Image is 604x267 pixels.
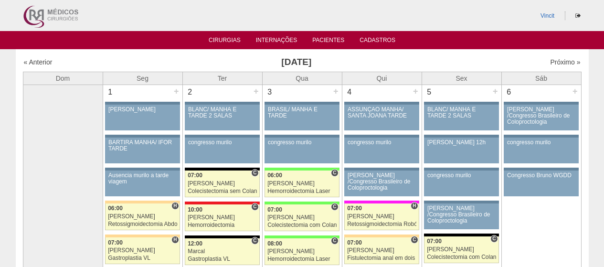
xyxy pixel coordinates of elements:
[103,85,118,99] div: 1
[411,236,418,244] span: Consultório
[347,255,416,261] div: Fistulectomia anal em dois tempos
[344,105,419,130] a: ASSUNÇÃO MANHÃ/ SANTA JOANA TARDE
[105,105,180,130] a: [PERSON_NAME]
[108,239,123,246] span: 07:00
[265,204,339,231] a: C 07:00 [PERSON_NAME] Colecistectomia com Colangiografia VL
[185,171,259,197] a: C 07:00 [PERSON_NAME] Colecistectomia sem Colangiografia VL
[185,105,259,130] a: BLANC/ MANHÃ E TARDE 2 SALAS
[427,254,496,260] div: Colecistectomia com Colangiografia VL
[188,214,257,221] div: [PERSON_NAME]
[105,201,180,203] div: Key: Bartira
[188,222,257,228] div: Hemorroidectomia
[268,107,336,119] div: BRASIL/ MANHÃ E TARDE
[267,206,282,213] span: 07:00
[347,214,416,220] div: [PERSON_NAME]
[251,203,258,211] span: Consultório
[105,237,180,264] a: H 07:00 [PERSON_NAME] Gastroplastia VL
[490,235,498,243] span: Consultório
[504,135,578,138] div: Key: Aviso
[344,135,419,138] div: Key: Aviso
[108,172,177,185] div: Ausencia murilo a tarde viagem
[188,256,257,262] div: Gastroplastia VL
[185,202,259,204] div: Key: Assunção
[171,236,179,244] span: Hospital
[331,237,338,245] span: Consultório
[347,221,416,227] div: Retossigmoidectomia Robótica
[108,255,177,261] div: Gastroplastia VL
[491,85,499,97] div: +
[185,135,259,138] div: Key: Aviso
[262,72,342,85] th: Qua
[344,203,419,230] a: H 07:00 [PERSON_NAME] Retossigmoidectomia Robótica
[507,107,575,126] div: [PERSON_NAME] /Congresso Brasileiro de Coloproctologia
[265,105,339,130] a: BRASIL/ MANHÃ E TARDE
[267,172,282,179] span: 06:00
[105,135,180,138] div: Key: Aviso
[422,72,501,85] th: Sex
[424,168,498,171] div: Key: Aviso
[424,171,498,196] a: congresso murilo
[157,55,435,69] h3: [DATE]
[427,246,496,253] div: [PERSON_NAME]
[540,12,554,19] a: Vincit
[424,135,498,138] div: Key: Aviso
[348,172,416,192] div: [PERSON_NAME] /Congresso Brasileiro de Coloproctologia
[424,201,498,203] div: Key: Aviso
[267,188,337,194] div: Hemorroidectomia Laser
[427,238,442,245] span: 07:00
[501,72,581,85] th: Sáb
[267,248,337,255] div: [PERSON_NAME]
[424,138,498,163] a: [PERSON_NAME] 12h
[312,37,344,46] a: Pacientes
[424,203,498,229] a: [PERSON_NAME] /Congresso Brasileiro de Coloproctologia
[108,247,177,254] div: [PERSON_NAME]
[344,138,419,163] a: congresso murilo
[507,139,575,146] div: congresso murilo
[182,72,262,85] th: Ter
[424,236,498,263] a: C 07:00 [PERSON_NAME] Colecistectomia com Colangiografia VL
[344,237,419,264] a: C 07:00 [PERSON_NAME] Fistulectomia anal em dois tempos
[507,172,575,179] div: Congresso Bruno WGDD
[108,139,177,152] div: BARTIRA MANHÃ/ IFOR TARDE
[251,237,258,245] span: Consultório
[331,203,338,211] span: Consultório
[183,85,198,99] div: 2
[252,85,260,97] div: +
[108,205,123,212] span: 06:00
[185,168,259,171] div: Key: Blanc
[185,102,259,105] div: Key: Aviso
[265,235,339,238] div: Key: Brasil
[105,235,180,237] div: Key: Bartira
[504,138,578,163] a: congresso murilo
[348,107,416,119] div: ASSUNÇÃO MANHÃ/ SANTA JOANA TARDE
[267,181,337,187] div: [PERSON_NAME]
[185,238,259,265] a: C 12:00 Marcal Gastroplastia VL
[105,168,180,171] div: Key: Aviso
[188,240,202,247] span: 12:00
[575,13,581,19] i: Sair
[342,85,357,99] div: 4
[344,102,419,105] div: Key: Aviso
[188,206,202,213] span: 10:00
[265,138,339,163] a: congresso murilo
[265,202,339,204] div: Key: Brasil
[347,247,416,254] div: [PERSON_NAME]
[347,205,362,212] span: 07:00
[256,37,297,46] a: Internações
[344,168,419,171] div: Key: Aviso
[344,235,419,237] div: Key: Bartira
[427,172,496,179] div: congresso murilo
[188,248,257,255] div: Marcal
[342,72,422,85] th: Qui
[267,240,282,247] span: 08:00
[424,102,498,105] div: Key: Aviso
[265,168,339,171] div: Key: Brasil
[188,139,256,146] div: congresso murilo
[571,85,579,97] div: +
[24,58,53,66] a: « Anterior
[360,37,395,46] a: Cadastros
[188,188,257,194] div: Colecistectomia sem Colangiografia VL
[265,171,339,197] a: C 06:00 [PERSON_NAME] Hemorroidectomia Laser
[188,172,202,179] span: 07:00
[105,138,180,163] a: BARTIRA MANHÃ/ IFOR TARDE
